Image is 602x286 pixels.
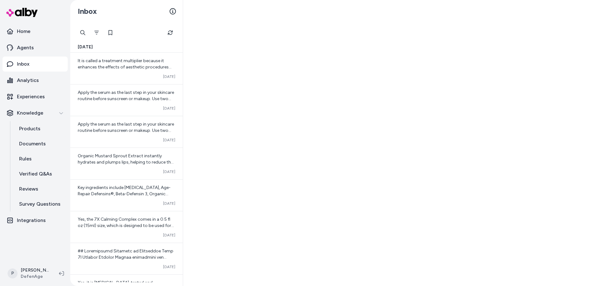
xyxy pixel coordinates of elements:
[163,169,175,174] span: [DATE]
[163,264,175,269] span: [DATE]
[78,58,173,82] span: It is called a treatment multiplier because it enhances the effects of aesthetic procedures like ...
[3,89,68,104] a: Experiences
[3,57,68,72] a: Inbox
[78,185,171,209] span: Key ingredients include [MEDICAL_DATA], Age-Repair Defensins®, Beta-Defensin 3, Organic Mustard S...
[78,7,97,16] h2: Inbox
[70,53,183,84] a: It is called a treatment multiplier because it enhances the effects of aesthetic procedures like ...
[13,166,68,181] a: Verified Q&As
[6,8,38,17] img: alby Logo
[70,211,183,243] a: Yes, the 7X Calming Complex comes in a 0.5 fl oz (15ml) size, which is designed to be used for 10...
[17,77,39,84] p: Analytics
[19,140,46,148] p: Documents
[3,213,68,228] a: Integrations
[70,243,183,274] a: ## Loremipsumd Sitametc ad Elitseddoe Temp 7I Utlabor Etdolor Magnaa enimadmini ven quisnos exerc...
[19,170,52,178] p: Verified Q&As
[17,109,43,117] p: Knowledge
[164,26,177,39] button: Refresh
[17,60,29,68] p: Inbox
[163,201,175,206] span: [DATE]
[19,125,40,132] p: Products
[78,217,175,266] span: Yes, the 7X Calming Complex comes in a 0.5 fl oz (15ml) size, which is designed to be used for 10...
[19,200,61,208] p: Survey Questions
[13,151,68,166] a: Rules
[78,121,174,146] span: Apply the serum as the last step in your skincare routine before sunscreen or makeup. Use two pum...
[163,106,175,111] span: [DATE]
[19,155,32,163] p: Rules
[163,74,175,79] span: [DATE]
[17,93,45,100] p: Experiences
[13,121,68,136] a: Products
[70,148,183,179] a: Organic Mustard Sprout Extract instantly hydrates and plumps lips, helping to reduce the appearan...
[163,138,175,143] span: [DATE]
[13,181,68,197] a: Reviews
[70,116,183,148] a: Apply the serum as the last step in your skincare routine before sunscreen or makeup. Use two pum...
[13,197,68,212] a: Survey Questions
[163,233,175,238] span: [DATE]
[17,44,34,51] p: Agents
[3,105,68,121] button: Knowledge
[13,136,68,151] a: Documents
[3,24,68,39] a: Home
[21,267,49,273] p: [PERSON_NAME]
[4,263,54,283] button: P[PERSON_NAME]DefenAge
[78,153,174,171] span: Organic Mustard Sprout Extract instantly hydrates and plumps lips, helping to reduce the appearan...
[70,84,183,116] a: Apply the serum as the last step in your skincare routine before sunscreen or makeup. Use two pum...
[78,44,93,50] span: [DATE]
[8,268,18,278] span: P
[19,185,38,193] p: Reviews
[17,217,46,224] p: Integrations
[3,40,68,55] a: Agents
[78,90,174,114] span: Apply the serum as the last step in your skincare routine before sunscreen or makeup. Use two pum...
[21,273,49,280] span: DefenAge
[17,28,30,35] p: Home
[3,73,68,88] a: Analytics
[70,179,183,211] a: Key ingredients include [MEDICAL_DATA], Age-Repair Defensins®, Beta-Defensin 3, Organic Mustard S...
[90,26,103,39] button: Filter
